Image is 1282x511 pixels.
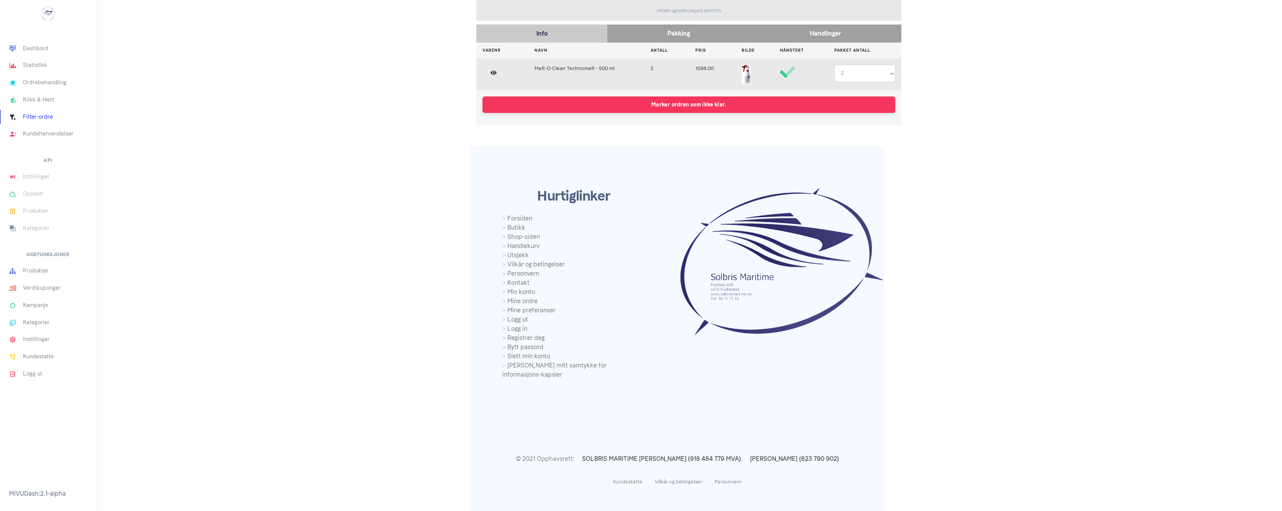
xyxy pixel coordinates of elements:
small: ORDRE-qghnERUJHjjpFZ (#411720) [657,8,721,13]
a: [PERSON_NAME] (823 790 902) [742,455,839,462]
p: Handlinger [754,28,898,39]
a: Gå til produkt-side [482,65,505,81]
img: logo_info.png [677,186,884,338]
h6: Sidefunksjoner [26,250,70,260]
a: Handlekurv [502,242,646,251]
a: Vilkår og betingelser [502,260,646,269]
img: ... [41,6,56,21]
a: [PERSON_NAME] mitt samtykke for informasjons-kapsler [502,361,646,379]
img: Melt-O-Clean Technomelt - 500 ml [742,65,751,84]
a: Shop-siden [502,232,646,242]
span: 2.1-alpha [40,490,66,497]
th: Pakket antall [828,43,901,59]
a: Kontakt [502,278,646,287]
p: Info [480,28,603,39]
th: Bilde [736,43,774,59]
th: Pris [689,43,736,59]
th: Håndtert [774,43,828,59]
a: Personvern [502,269,646,278]
button: Marker ordren som ikke klar. [482,96,895,113]
th: Antall [644,43,689,59]
h6: API [44,155,52,165]
a: Min konto [502,287,646,297]
a: Utsjekk [502,251,646,260]
th: Varenr [476,43,528,59]
p: MiVUDash: [9,488,87,499]
span: Hurtiglinker [471,186,677,206]
p: Pakking [611,28,746,39]
a: Mine ordre [502,297,646,306]
td: 1098.00 [689,58,736,90]
a: Butikk [502,223,646,232]
a: Logg in [502,324,646,333]
th: Navn [528,43,644,59]
a: Personvern [708,477,748,487]
td: 2 [644,58,689,90]
a: Vilkår og betingelser [649,477,708,487]
a: Slett min konto [502,352,646,361]
a: Forsiden [502,214,646,223]
a: Logg ut [502,315,646,324]
a: SOLBRIS MARITIME [PERSON_NAME] (918 484 779 MVA) [574,455,741,462]
span: © 2021 Opphavsrett: , [516,453,839,465]
td: Melt-O-Clean Technomelt - 500 ml [528,58,644,90]
a: Bytt passord [502,343,646,352]
a: Kundestøtte [607,477,649,487]
a: Mine preferanser [502,306,646,315]
a: Registrer deg [502,333,646,343]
